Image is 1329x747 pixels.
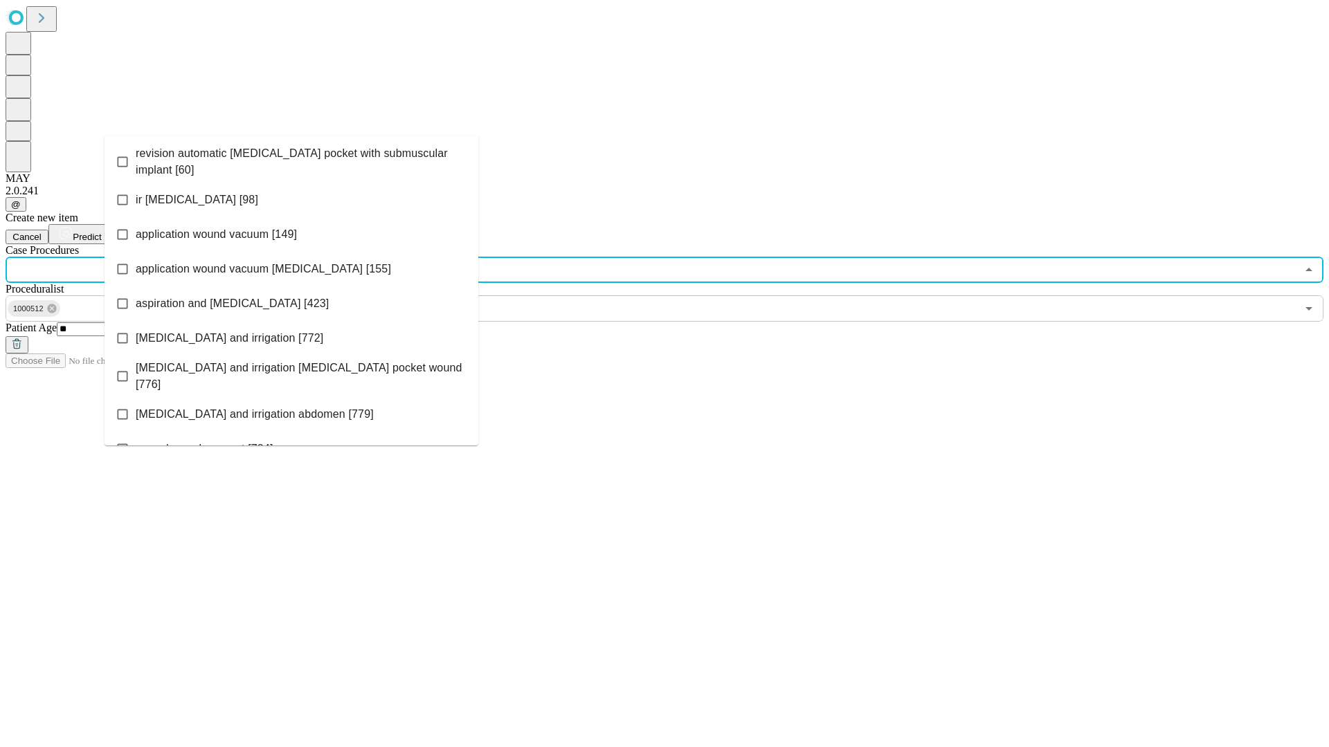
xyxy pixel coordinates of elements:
[48,224,112,244] button: Predict
[6,185,1323,197] div: 2.0.241
[6,283,64,295] span: Proceduralist
[136,261,391,277] span: application wound vacuum [MEDICAL_DATA] [155]
[136,295,329,312] span: aspiration and [MEDICAL_DATA] [423]
[6,197,26,212] button: @
[8,301,49,317] span: 1000512
[73,232,101,242] span: Predict
[6,212,78,223] span: Create new item
[6,172,1323,185] div: MAY
[136,406,374,423] span: [MEDICAL_DATA] and irrigation abdomen [779]
[1299,260,1319,279] button: Close
[6,322,57,333] span: Patient Age
[136,192,258,208] span: ir [MEDICAL_DATA] [98]
[136,226,297,243] span: application wound vacuum [149]
[1299,299,1319,318] button: Open
[8,300,60,317] div: 1000512
[12,232,42,242] span: Cancel
[136,145,467,178] span: revision automatic [MEDICAL_DATA] pocket with submuscular implant [60]
[11,199,21,210] span: @
[136,441,273,457] span: wound vac placement [784]
[6,244,79,256] span: Scheduled Procedure
[136,330,323,347] span: [MEDICAL_DATA] and irrigation [772]
[136,360,467,393] span: [MEDICAL_DATA] and irrigation [MEDICAL_DATA] pocket wound [776]
[6,230,48,244] button: Cancel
